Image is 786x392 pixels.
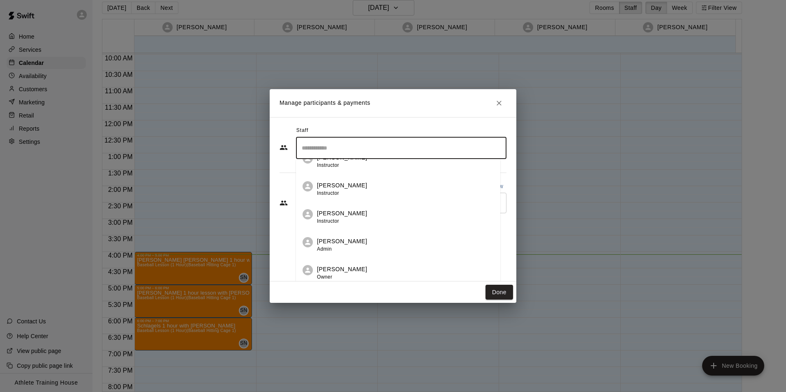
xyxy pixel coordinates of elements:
div: Search staff [296,137,506,159]
svg: Customers [280,199,288,207]
p: [PERSON_NAME] [317,209,367,218]
div: Zack Hill [303,265,313,275]
button: Close [492,96,506,111]
svg: Staff [280,143,288,152]
p: Manage participants & payments [280,99,370,107]
span: Staff [296,124,308,137]
span: Instructor [317,190,339,196]
span: Owner [317,274,332,280]
div: Colby Woolverton [303,237,313,247]
span: Instructor [317,162,339,168]
p: [PERSON_NAME] [317,181,367,190]
div: Shania Berger [303,181,313,191]
span: Instructor [317,218,339,224]
span: Admin [317,246,332,252]
button: Done [485,285,513,300]
p: [PERSON_NAME] [317,265,367,274]
div: Marshall Denton [303,209,313,219]
p: [PERSON_NAME] [317,237,367,246]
